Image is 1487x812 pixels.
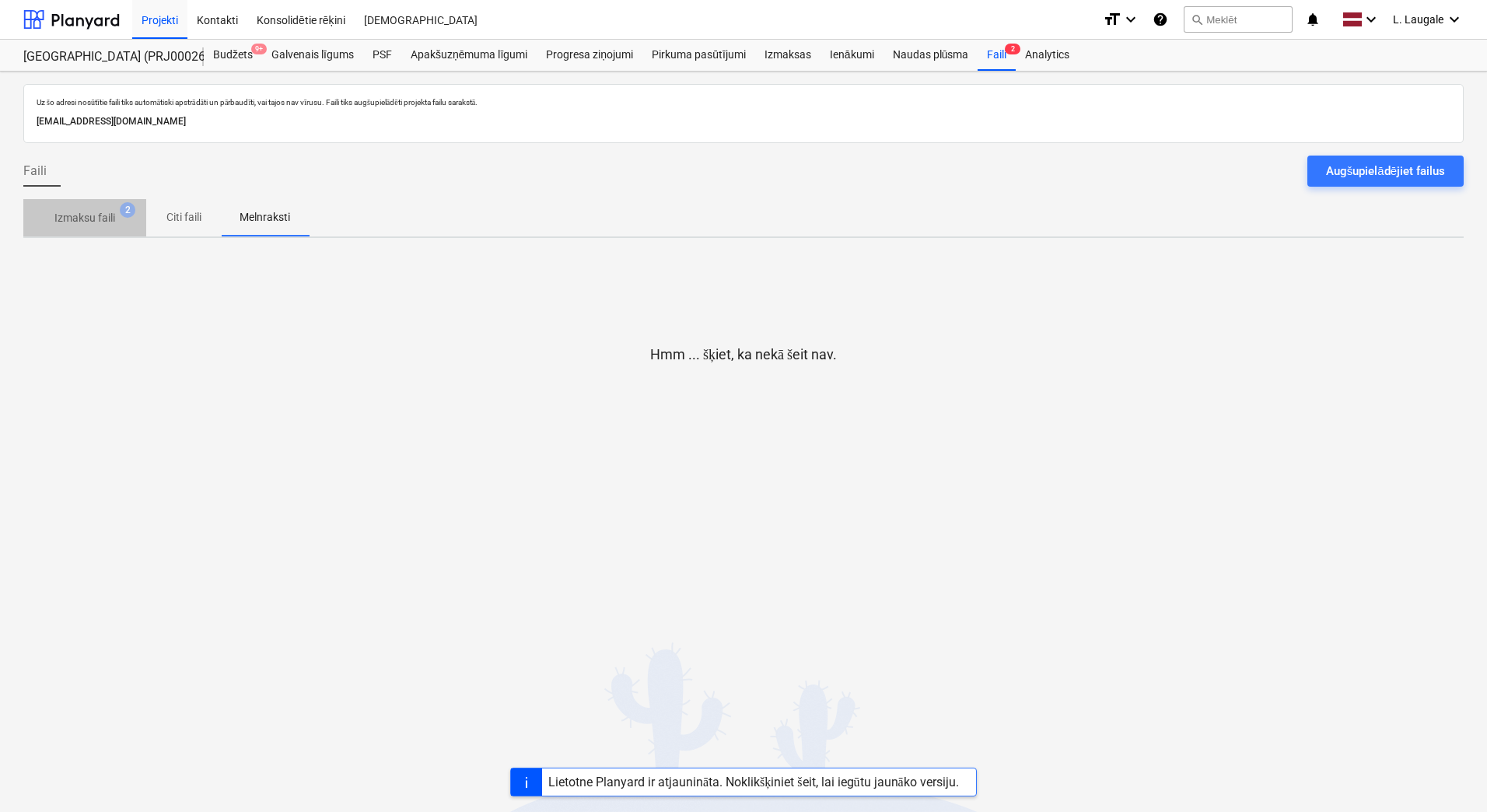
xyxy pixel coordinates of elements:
div: Budžets [204,40,262,71]
a: Galvenais līgums [262,40,363,71]
a: Budžets9+ [204,40,262,71]
p: Citi faili [165,209,202,226]
p: [EMAIL_ADDRESS][DOMAIN_NAME] [37,114,1450,130]
a: Progresa ziņojumi [537,40,642,71]
iframe: Chat Widget [1409,737,1487,812]
a: Izmaksas [755,40,820,71]
p: Hmm ... šķiet, ka nekā šeit nav. [650,345,837,364]
a: Faili2 [978,40,1016,71]
a: PSF [363,40,401,71]
div: [GEOGRAPHIC_DATA] (PRJ0002627, K-1 un K-2(2.kārta) 2601960 [23,49,185,65]
span: 9+ [251,44,267,54]
span: 2 [1005,44,1020,54]
p: Uz šo adresi nosūtītie faili tiks automātiski apstrādāti un pārbaudīti, vai tajos nav vīrusu. Fai... [37,97,1450,107]
a: Ienākumi [820,40,883,71]
p: Izmaksu faili [54,210,115,226]
a: Pirkuma pasūtījumi [642,40,755,71]
a: Analytics [1016,40,1079,71]
a: Apakšuzņēmuma līgumi [401,40,537,71]
a: Naudas plūsma [883,40,978,71]
button: Augšupielādējiet failus [1307,156,1464,187]
span: 2 [120,202,135,218]
p: Melnraksti [240,209,290,226]
div: Augšupielādējiet failus [1326,161,1445,181]
span: Faili [23,162,47,180]
div: Lietotne Planyard ir atjaunināta. Noklikšķiniet šeit, lai iegūtu jaunāko versiju. [548,775,959,789]
div: Faili [978,40,1016,71]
